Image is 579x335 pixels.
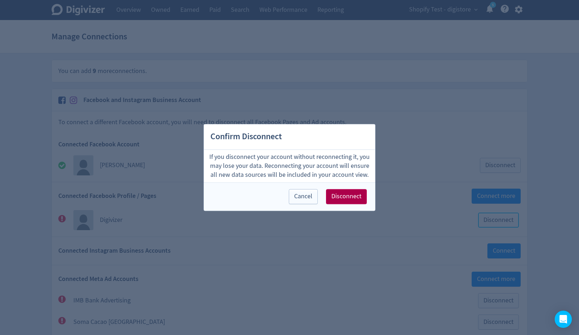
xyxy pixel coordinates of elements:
h2: Confirm Disconnect [204,124,375,150]
button: Disconnect [326,189,367,204]
p: If you disconnect your account without reconnecting it, you may lose your data. Reconnecting your... [207,152,372,180]
div: Open Intercom Messenger [555,311,572,328]
span: Disconnect [331,194,361,200]
span: Cancel [294,194,312,200]
button: Cancel [289,189,318,204]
